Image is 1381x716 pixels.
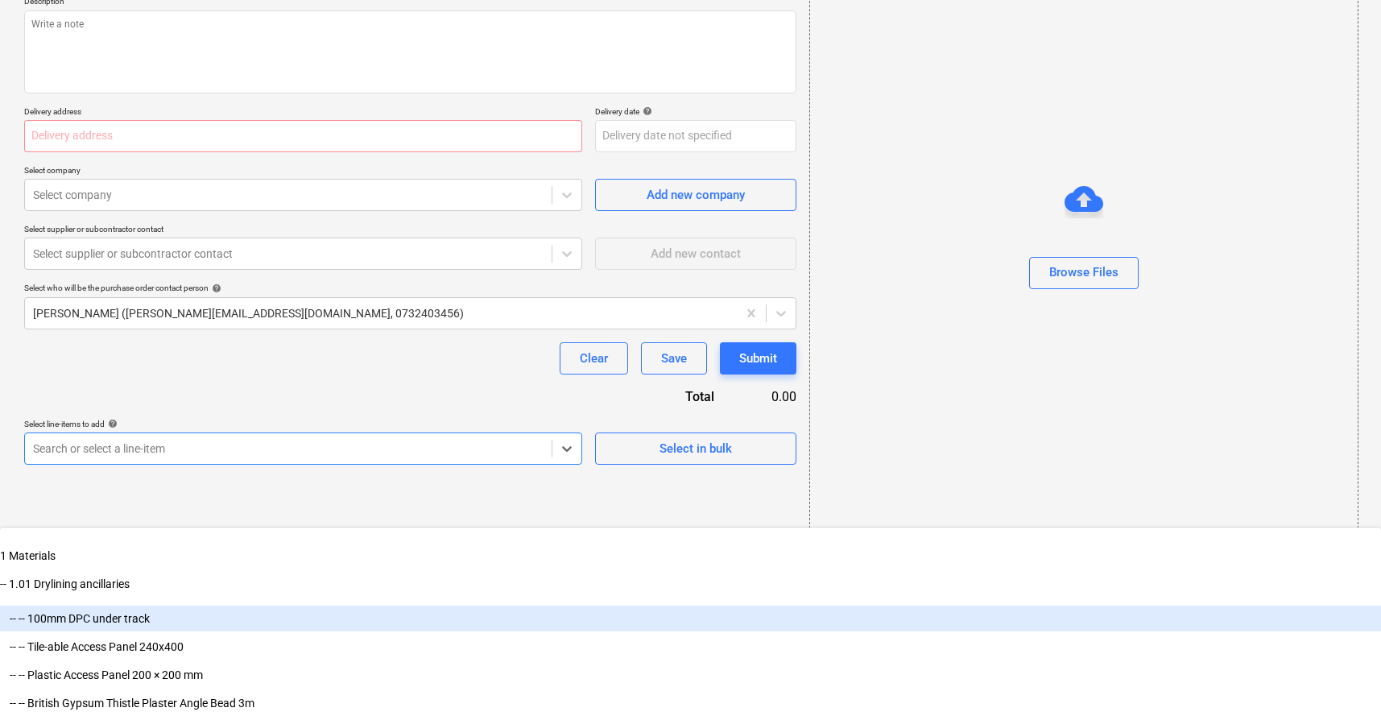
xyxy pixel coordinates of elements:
p: Delivery address [24,106,582,120]
div: Save [661,348,687,369]
div: Select line-items to add [24,419,582,429]
p: Select supplier or subcontractor contact [24,224,582,238]
div: Select in bulk [659,438,732,459]
span: help [639,106,652,116]
div: Clear [580,348,608,369]
div: Delivery date [595,106,796,117]
button: Add new company [595,179,796,211]
button: Clear [560,342,628,375]
div: 0.00 [740,387,796,406]
button: Submit [720,342,796,375]
span: help [105,419,118,428]
button: Browse Files [1029,257,1139,289]
div: Add new company [647,184,745,205]
div: Select who will be the purchase order contact person [24,283,796,293]
iframe: Chat Widget [1300,639,1381,716]
div: Total [587,387,740,406]
button: Select in bulk [595,432,796,465]
div: Submit [739,348,777,369]
div: Browse Files [1049,262,1118,283]
span: help [209,284,221,293]
button: Save [641,342,707,375]
p: Select company [24,165,582,179]
input: Delivery date not specified [595,120,796,152]
input: Delivery address [24,120,582,152]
